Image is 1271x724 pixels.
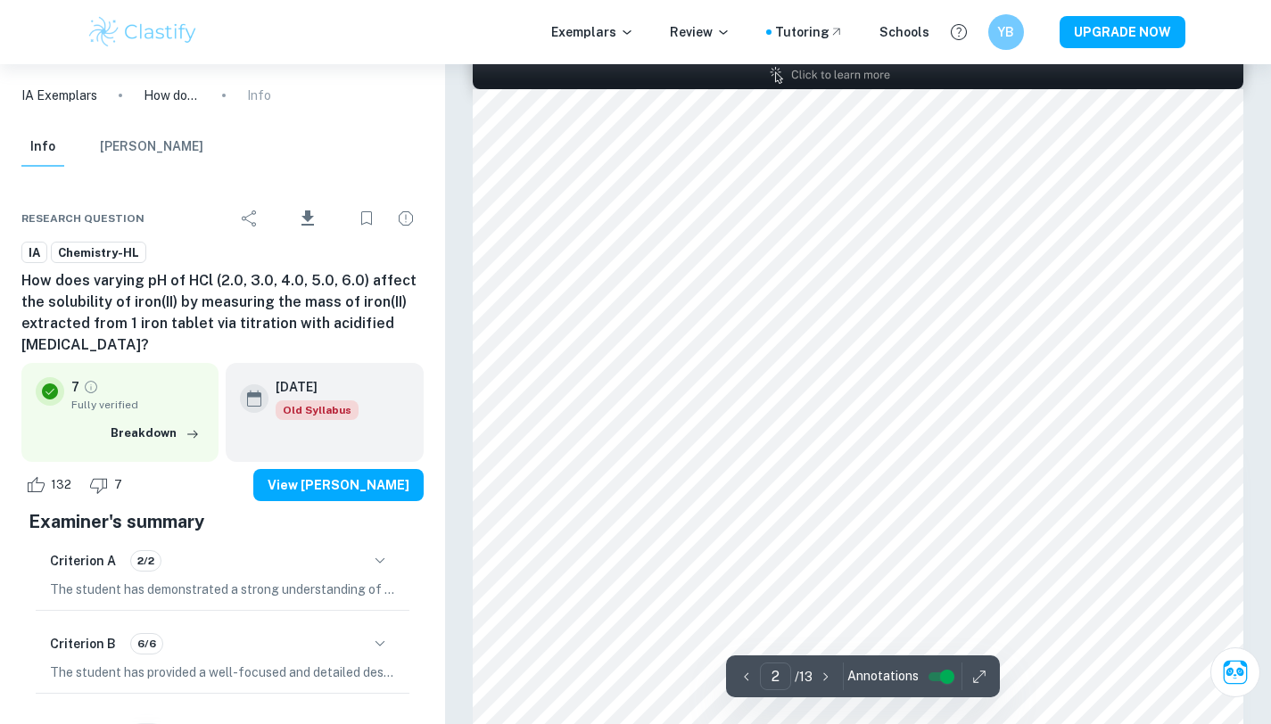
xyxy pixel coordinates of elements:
[100,128,203,167] button: [PERSON_NAME]
[29,508,417,535] h5: Examiner's summary
[21,128,64,167] button: Info
[276,377,344,397] h6: [DATE]
[276,400,359,420] span: Old Syllabus
[388,201,424,236] div: Report issue
[670,22,730,42] p: Review
[21,210,144,226] span: Research question
[21,242,47,264] a: IA
[795,667,813,687] p: / 13
[71,377,79,397] p: 7
[51,242,146,264] a: Chemistry-HL
[71,397,204,413] span: Fully verified
[144,86,201,105] p: How does varying pH of HCl (2.0, 3.0, 4.0, 5.0, 6.0) affect the solubility of iron(II) by measuri...
[1060,16,1185,48] button: UPGRADE NOW
[22,244,46,262] span: IA
[50,580,395,599] p: The student has demonstrated a strong understanding of the importance of their chosen topic and r...
[944,17,974,47] button: Help and Feedback
[232,201,268,236] div: Share
[995,22,1016,42] h6: YB
[50,634,116,654] h6: Criterion B
[41,476,81,494] span: 132
[21,270,424,356] h6: How does varying pH of HCl (2.0, 3.0, 4.0, 5.0, 6.0) affect the solubility of iron(II) by measuri...
[276,400,359,420] div: Starting from the May 2025 session, the Chemistry IA requirements have changed. It's OK to refer ...
[988,14,1024,50] button: YB
[50,662,395,682] p: The student has provided a well-focused and detailed description of the main topic, which is to e...
[551,22,634,42] p: Exemplars
[21,471,81,499] div: Like
[879,22,929,42] a: Schools
[21,86,97,105] a: IA Exemplars
[247,86,271,105] p: Info
[106,420,204,447] button: Breakdown
[50,551,116,571] h6: Criterion A
[271,195,345,242] div: Download
[52,244,145,262] span: Chemistry-HL
[104,476,132,494] span: 7
[847,667,919,686] span: Annotations
[253,469,424,501] button: View [PERSON_NAME]
[85,471,132,499] div: Dislike
[83,379,99,395] a: Grade fully verified
[1210,647,1260,697] button: Ask Clai
[775,22,844,42] a: Tutoring
[131,636,162,652] span: 6/6
[131,553,161,569] span: 2/2
[87,14,200,50] img: Clastify logo
[349,201,384,236] div: Bookmark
